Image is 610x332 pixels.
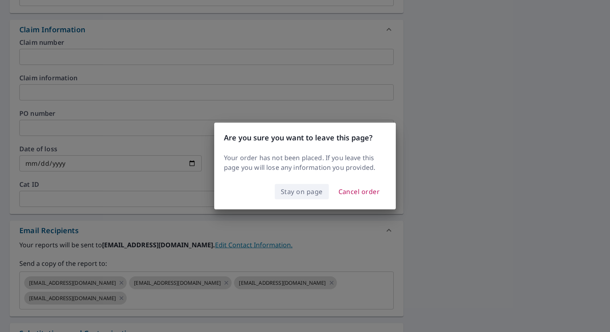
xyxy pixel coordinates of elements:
span: Cancel order [338,186,380,197]
span: Stay on page [281,186,323,197]
button: Stay on page [275,184,329,199]
button: Cancel order [332,184,386,200]
h3: Are you sure you want to leave this page? [224,132,386,143]
p: Your order has not been placed. If you leave this page you will lose any information you provided. [224,153,386,172]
